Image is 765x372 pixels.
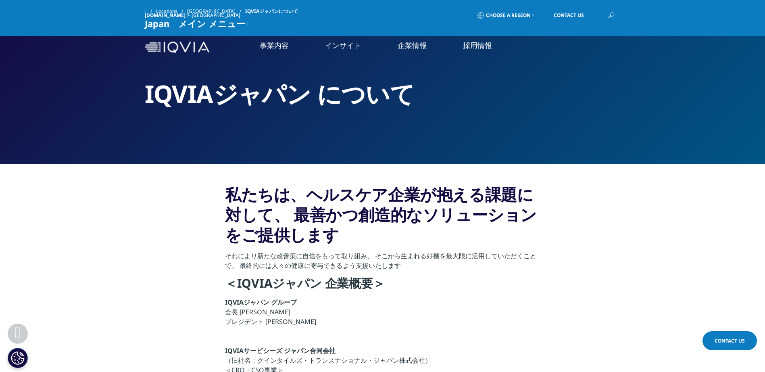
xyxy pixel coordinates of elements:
a: インサイト [325,40,361,50]
span: Choose a Region [486,12,531,19]
h3: 私たちは、ヘルスケア企業が抱える課題に対して、 最善かつ創造的なソリューションをご提供します [225,184,540,251]
strong: IQVIAサービシーズ ジャパン合同会社 [225,346,336,355]
p: それにより新たな改善策に自信をもって取り組み、 そこから生まれる好機を最大限に活用していただくことで、 最終的には人々の健康に寄与できるよう支援いたします [225,251,540,275]
span: Contact Us [554,13,584,18]
a: 採用情報 [463,40,492,50]
h2: IQVIAジャパン について [145,79,621,109]
a: [DOMAIN_NAME] [145,12,186,19]
a: 企業情報 [398,40,427,50]
div: [GEOGRAPHIC_DATA] [192,12,244,19]
a: Contact Us [542,6,596,25]
a: Contact Us [702,331,757,350]
a: 事業内容 [260,40,289,50]
p: 会長 [PERSON_NAME] プレジデント [PERSON_NAME] [225,297,540,331]
span: Contact Us [715,337,745,344]
h4: ＜IQVIAジャパン 企業概要＞ [225,275,540,297]
nav: Primary [213,28,621,67]
button: Cookie 設定 [8,348,28,368]
strong: IQVIAジャパン グループ [225,298,297,307]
